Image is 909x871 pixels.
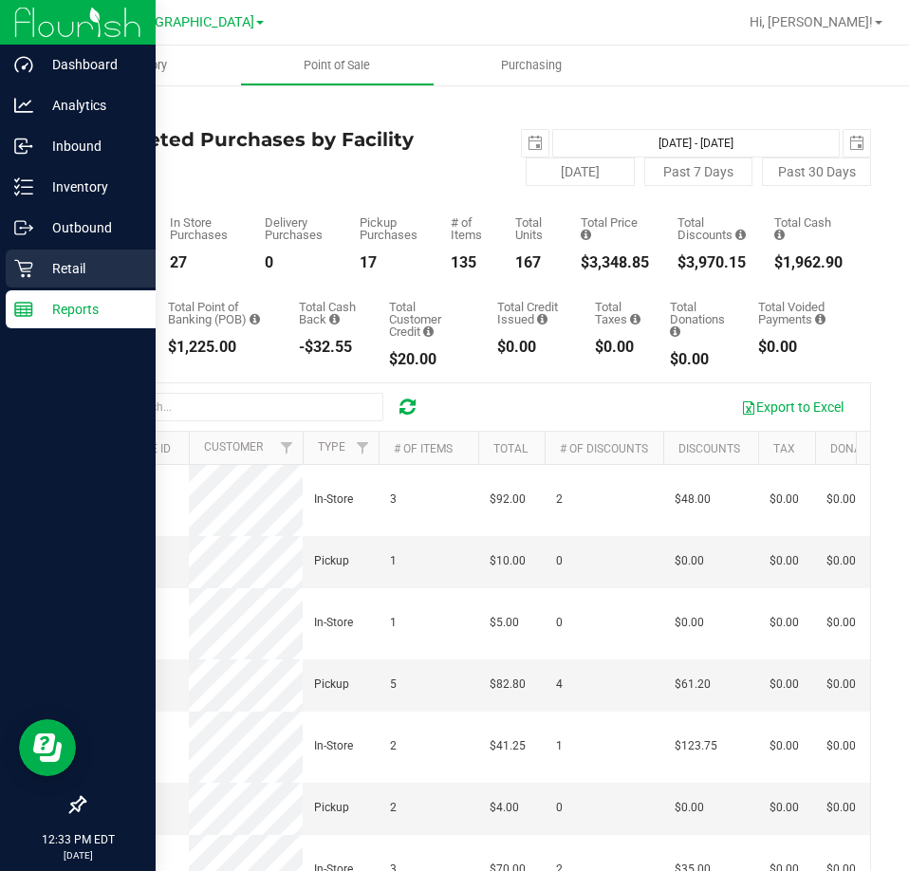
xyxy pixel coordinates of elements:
span: select [844,130,870,157]
p: 12:33 PM EDT [9,831,147,848]
div: Total Cash [774,216,843,241]
div: Total Units [515,216,552,241]
span: $0.00 [826,614,856,632]
div: Total Cash Back [299,301,361,325]
inline-svg: Analytics [14,96,33,115]
span: $92.00 [490,491,526,509]
i: Sum of the successful, non-voided cash payment transactions for all purchases in the date range. ... [774,229,785,241]
button: [DATE] [526,158,635,186]
span: Pickup [314,676,349,694]
div: $1,225.00 [168,340,270,355]
i: Sum of the total prices of all purchases in the date range. [581,229,591,241]
inline-svg: Retail [14,259,33,278]
div: Total Voided Payments [758,301,843,325]
p: Dashboard [33,53,147,76]
div: $1,962.90 [774,255,843,270]
span: $61.20 [675,676,711,694]
div: Pickup Purchases [360,216,422,241]
i: Sum of the successful, non-voided point-of-banking payment transactions, both via payment termina... [250,313,260,325]
span: select [522,130,548,157]
span: $4.00 [490,799,519,817]
span: 0 [556,552,563,570]
div: $0.00 [595,340,641,355]
div: In Store Purchases [170,216,236,241]
i: Sum of all round-up-to-next-dollar total price adjustments for all purchases in the date range. [670,325,680,338]
span: [GEOGRAPHIC_DATA] [124,14,254,30]
iframe: Resource center [19,719,76,776]
span: 2 [390,799,397,817]
button: Export to Excel [729,391,856,423]
div: Delivery Purchases [265,216,331,241]
span: In-Store [314,614,353,632]
div: -$32.55 [299,340,361,355]
p: Retail [33,257,147,280]
span: 2 [556,491,563,509]
div: 0 [265,255,331,270]
inline-svg: Inbound [14,137,33,156]
span: $0.00 [770,491,799,509]
span: $48.00 [675,491,711,509]
a: Purchasing [435,46,629,85]
div: Total Donations [670,301,730,338]
inline-svg: Reports [14,300,33,319]
span: 2 [390,737,397,755]
a: Discounts [678,442,740,455]
a: Tax [773,442,795,455]
inline-svg: Outbound [14,218,33,237]
button: Past 30 Days [762,158,871,186]
span: $5.00 [490,614,519,632]
div: Total Discounts [677,216,746,241]
span: Point of Sale [278,57,396,74]
div: 167 [515,255,552,270]
p: Inventory [33,176,147,198]
span: $0.00 [826,491,856,509]
div: Total Price [581,216,649,241]
span: 4 [556,676,563,694]
i: Sum of the successful, non-voided payments using account credit for all purchases in the date range. [423,325,434,338]
span: $0.00 [826,737,856,755]
div: # of Items [451,216,487,241]
div: 27 [170,255,236,270]
p: Outbound [33,216,147,239]
div: $0.00 [670,352,730,367]
div: Total Point of Banking (POB) [168,301,270,325]
div: Total Taxes [595,301,641,325]
inline-svg: Dashboard [14,55,33,74]
i: Sum of the discount values applied to the all purchases in the date range. [735,229,746,241]
span: Hi, [PERSON_NAME]! [750,14,873,29]
div: $3,348.85 [581,255,649,270]
span: $0.00 [826,799,856,817]
span: 1 [390,552,397,570]
span: 3 [390,491,397,509]
a: Customer [204,440,263,454]
div: Total Credit Issued [497,301,567,325]
i: Sum of all account credit issued for all refunds from returned purchases in the date range. [537,313,547,325]
span: $0.00 [826,552,856,570]
a: Point of Sale [240,46,435,85]
span: In-Store [314,491,353,509]
span: $0.00 [675,552,704,570]
span: $123.75 [675,737,717,755]
span: 1 [556,737,563,755]
span: $0.00 [770,614,799,632]
span: 0 [556,614,563,632]
button: Past 7 Days [644,158,753,186]
div: $0.00 [758,340,843,355]
span: $0.00 [770,737,799,755]
span: $82.80 [490,676,526,694]
span: 0 [556,799,563,817]
a: Donation [830,442,886,455]
div: $0.00 [497,340,567,355]
span: $0.00 [826,676,856,694]
span: $0.00 [675,799,704,817]
span: $0.00 [770,552,799,570]
span: $0.00 [675,614,704,632]
p: [DATE] [9,848,147,862]
div: 135 [451,255,487,270]
a: # of Discounts [560,442,648,455]
span: 1 [390,614,397,632]
a: # of Items [394,442,453,455]
p: Inbound [33,135,147,158]
a: Filter [347,432,379,464]
span: $10.00 [490,552,526,570]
